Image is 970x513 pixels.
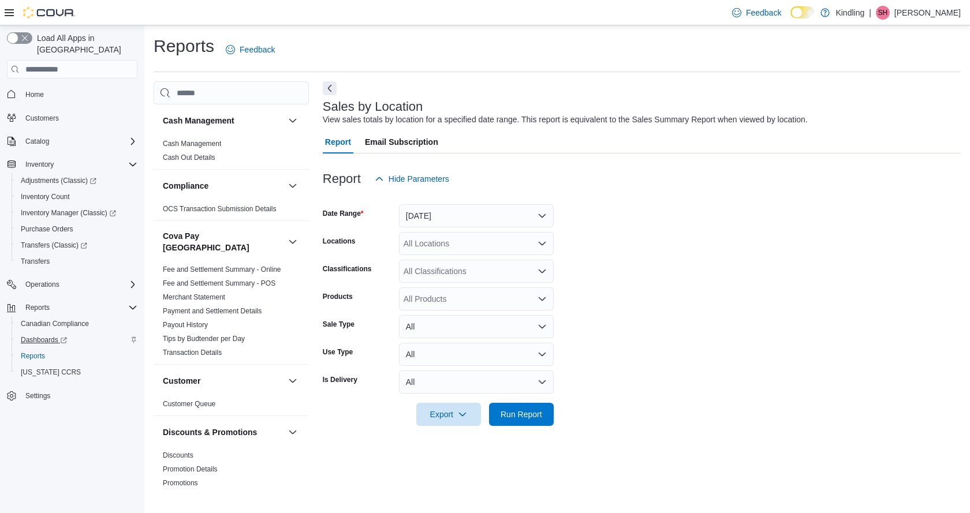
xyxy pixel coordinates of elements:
button: All [399,370,554,394]
a: Discounts [163,451,193,459]
a: Feedback [727,1,786,24]
p: | [869,6,871,20]
span: Hide Parameters [389,173,449,185]
span: Washington CCRS [16,365,137,379]
h3: Discounts & Promotions [163,426,257,438]
label: Use Type [323,347,353,357]
span: Feedback [240,44,275,55]
button: Operations [21,278,64,291]
a: Fee and Settlement Summary - Online [163,265,281,274]
span: Inventory [25,160,54,169]
div: Cash Management [154,137,309,169]
a: [US_STATE] CCRS [16,365,85,379]
span: Dashboards [21,335,67,345]
span: Email Subscription [365,130,438,153]
button: [US_STATE] CCRS [12,364,142,380]
button: [DATE] [399,204,554,227]
a: Transfers (Classic) [12,237,142,253]
button: Cash Management [286,114,300,128]
span: Reports [16,349,137,363]
span: Inventory Manager (Classic) [21,208,116,218]
h3: Cova Pay [GEOGRAPHIC_DATA] [163,230,283,253]
a: Canadian Compliance [16,317,94,331]
span: Load All Apps in [GEOGRAPHIC_DATA] [32,32,137,55]
span: Transfers [21,257,50,266]
button: Inventory Count [12,189,142,205]
span: Tips by Budtender per Day [163,334,245,343]
button: Customer [286,374,300,388]
span: Report [325,130,351,153]
span: Reports [21,301,137,314]
label: Sale Type [323,320,355,329]
button: Compliance [286,179,300,193]
a: Adjustments (Classic) [16,174,101,188]
span: Export [423,403,474,426]
button: Inventory [2,156,142,173]
a: Home [21,88,48,102]
h3: Report [323,172,361,186]
span: Promotions [163,478,198,488]
span: Catalog [25,137,49,146]
p: [PERSON_NAME] [894,6,961,20]
label: Date Range [323,209,364,218]
button: Reports [12,348,142,364]
button: Export [416,403,481,426]
a: Dashboards [16,333,72,347]
nav: Complex example [7,81,137,434]
span: Fee and Settlement Summary - Online [163,265,281,274]
span: Merchant Statement [163,293,225,302]
span: Payout History [163,320,208,329]
button: Customers [2,110,142,126]
span: Cash Out Details [163,153,215,162]
span: Transfers (Classic) [21,241,87,250]
button: Reports [2,299,142,316]
span: SH [878,6,888,20]
button: Catalog [2,133,142,149]
span: Feedback [746,7,781,18]
span: Inventory Count [21,192,70,201]
a: Fee and Settlement Summary - POS [163,279,275,287]
div: Compliance [154,202,309,220]
label: Classifications [323,264,372,274]
button: Inventory [21,158,58,171]
span: Home [25,90,44,99]
a: Feedback [221,38,279,61]
button: Discounts & Promotions [163,426,283,438]
a: Purchase Orders [16,222,78,236]
h3: Sales by Location [323,100,423,114]
span: Inventory [21,158,137,171]
button: Settings [2,387,142,404]
span: Operations [25,280,59,289]
a: Payout History [163,321,208,329]
button: Next [323,81,337,95]
div: View sales totals by location for a specified date range. This report is equivalent to the Sales ... [323,114,808,126]
a: OCS Transaction Submission Details [163,205,277,213]
a: Tips by Budtender per Day [163,335,245,343]
span: Customer Queue [163,399,215,409]
a: Customers [21,111,64,125]
span: Operations [21,278,137,291]
a: Settings [21,389,55,403]
span: Settings [25,391,50,400]
span: Reports [25,303,50,312]
button: Discounts & Promotions [286,425,300,439]
button: Transfers [12,253,142,269]
span: Inventory Manager (Classic) [16,206,137,220]
span: Settings [21,388,137,403]
span: Customers [25,114,59,123]
h3: Compliance [163,180,208,192]
a: Adjustments (Classic) [12,173,142,189]
button: All [399,343,554,366]
input: Dark Mode [790,6,815,18]
button: Purchase Orders [12,221,142,237]
button: Open list of options [538,239,547,248]
a: Inventory Count [16,190,74,204]
h3: Cash Management [163,115,234,126]
a: Promotion Details [163,465,218,473]
a: Customer Queue [163,400,215,408]
a: Reports [16,349,50,363]
button: Reports [21,301,54,314]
